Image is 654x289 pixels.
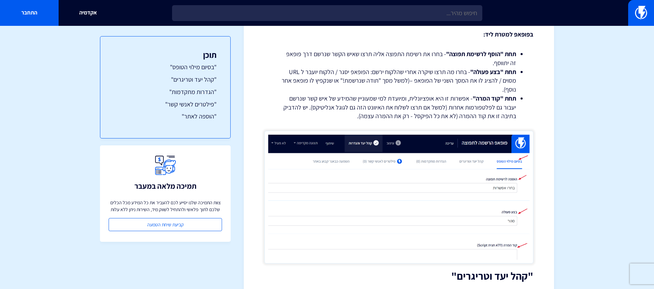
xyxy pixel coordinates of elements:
[114,75,217,84] a: "קהל יעד וטריגרים"
[282,94,516,121] li: - אפשרות זו היא אופציונלית, ומיועדת למי שמעוניין שהמידע של איש קשר שנרשם יעבור גם לפלטפורמות אחרו...
[473,94,516,102] strong: תחת "קוד המרה"
[470,68,516,76] strong: תחת "בצע פעולה"
[114,100,217,109] a: "פילטרים לאנשי קשר"
[114,87,217,96] a: "הגדרות מתקדמות"
[114,63,217,72] a: "בסיום מילוי הטופס"
[134,182,197,190] h3: תמיכה מלאה במעבר
[114,112,217,121] a: "הוספה לאתר"
[109,199,222,213] p: צוות התמיכה שלנו יסייע לכם להעביר את כל המידע מכל הכלים שלכם לתוך פלאשי ולהתחיל לשווק מיד, השירות...
[114,50,217,59] h3: תוכן
[264,270,533,282] h2: "קהל יעד וטריגרים"
[282,50,516,67] li: - בחרו את רשימת התפוצה אליה תרצו שאיש הקשר שנרשם דרך פופאפ זה יתווסף.
[109,218,222,231] a: קביעת שיחת הטמעה
[483,30,533,38] strong: בפופאפ למטרת ליד:
[446,50,516,58] strong: תחת "הוסף לרשימת תפוצה"
[282,68,516,94] li: - בחרו מה תרצו שיקרה אחרי שהלקוח ירשם: הפופאפ יסגר / הלקוח יועבר ל URL מסוים / להציג לו את המסך ה...
[172,5,482,21] input: חיפוש מהיר...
